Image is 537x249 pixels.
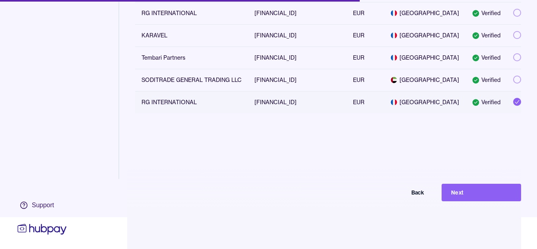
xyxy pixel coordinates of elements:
td: EUR [347,91,384,113]
a: Support [16,197,68,214]
div: Verified [472,54,500,62]
td: EUR [347,47,384,69]
td: EUR [347,24,384,47]
span: [GEOGRAPHIC_DATA] [391,31,459,39]
span: [GEOGRAPHIC_DATA] [391,76,459,84]
td: EUR [347,2,384,24]
button: Next [442,184,521,201]
div: KARAVEL [142,31,242,39]
div: Verified [472,31,500,39]
td: [FINANCIAL_ID] [248,47,347,69]
button: Back [354,184,434,201]
span: [GEOGRAPHIC_DATA] [391,54,459,62]
td: EUR [347,69,384,91]
span: [GEOGRAPHIC_DATA] [391,98,459,106]
div: RG INTERNATIONAL [142,9,242,17]
div: Support [32,201,54,210]
td: [FINANCIAL_ID] [248,24,347,47]
span: [GEOGRAPHIC_DATA] [391,9,459,17]
td: [FINANCIAL_ID] [248,91,347,113]
div: SODITRADE GENERAL TRADING LLC [142,76,242,84]
td: [FINANCIAL_ID] [248,2,347,24]
div: Verified [472,98,500,106]
td: [FINANCIAL_ID] [248,69,347,91]
div: RG INTERNATIONAL [142,98,242,106]
div: Tembari Partners [142,54,242,62]
div: Verified [472,9,500,17]
div: Verified [472,76,500,84]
